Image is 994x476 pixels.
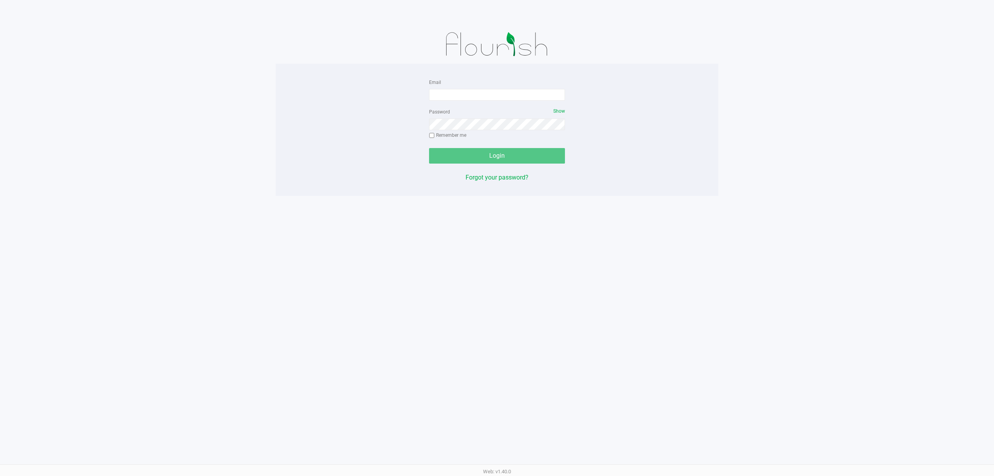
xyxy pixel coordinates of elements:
label: Password [429,108,450,115]
label: Remember me [429,132,466,139]
button: Forgot your password? [466,173,528,182]
span: Show [553,108,565,114]
span: Web: v1.40.0 [483,469,511,474]
label: Email [429,79,441,86]
input: Remember me [429,133,434,138]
